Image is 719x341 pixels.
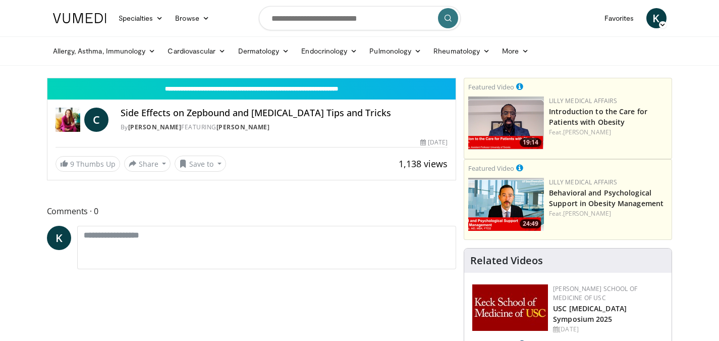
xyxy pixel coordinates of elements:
[121,123,448,132] div: By FEATURING
[216,123,270,131] a: [PERSON_NAME]
[175,156,226,172] button: Save to
[128,123,182,131] a: [PERSON_NAME]
[553,284,637,302] a: [PERSON_NAME] School of Medicine of USC
[563,128,611,136] a: [PERSON_NAME]
[232,41,296,61] a: Dermatology
[47,41,162,61] a: Allergy, Asthma, Immunology
[295,41,363,61] a: Endocrinology
[472,284,548,331] img: 7b941f1f-d101-407a-8bfa-07bd47db01ba.png.150x105_q85_autocrop_double_scale_upscale_version-0.2.jpg
[53,13,106,23] img: VuMedi Logo
[161,41,232,61] a: Cardiovascular
[56,156,120,172] a: 9 Thumbs Up
[84,108,108,132] a: C
[549,96,617,105] a: Lilly Medical Affairs
[563,209,611,218] a: [PERSON_NAME]
[496,41,535,61] a: More
[468,82,514,91] small: Featured Video
[549,188,663,208] a: Behavioral and Psychological Support in Obesity Management
[259,6,461,30] input: Search topics, interventions
[47,226,71,250] a: K
[169,8,215,28] a: Browse
[468,178,544,231] a: 24:49
[549,107,647,127] a: Introduction to the Care for Patients with Obesity
[553,304,627,324] a: USC [MEDICAL_DATA] Symposium 2025
[553,325,663,334] div: [DATE]
[646,8,667,28] a: K
[113,8,170,28] a: Specialties
[549,209,668,218] div: Feat.
[427,41,496,61] a: Rheumatology
[468,164,514,173] small: Featured Video
[549,178,617,186] a: Lilly Medical Affairs
[468,96,544,150] img: acc2e291-ced4-4dd5-b17b-d06994da28f3.png.150x105_q85_crop-smart_upscale.png
[598,8,640,28] a: Favorites
[549,128,668,137] div: Feat.
[520,138,541,147] span: 19:14
[70,159,74,169] span: 9
[121,108,448,119] h4: Side Effects on Zepbound and [MEDICAL_DATA] Tips and Tricks
[56,108,80,132] img: Dr. Carolynn Francavilla
[468,178,544,231] img: ba3304f6-7838-4e41-9c0f-2e31ebde6754.png.150x105_q85_crop-smart_upscale.png
[124,156,171,172] button: Share
[363,41,427,61] a: Pulmonology
[470,255,543,267] h4: Related Videos
[468,96,544,150] a: 19:14
[47,205,457,218] span: Comments 0
[399,158,448,170] span: 1,138 views
[420,138,448,147] div: [DATE]
[520,219,541,228] span: 24:49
